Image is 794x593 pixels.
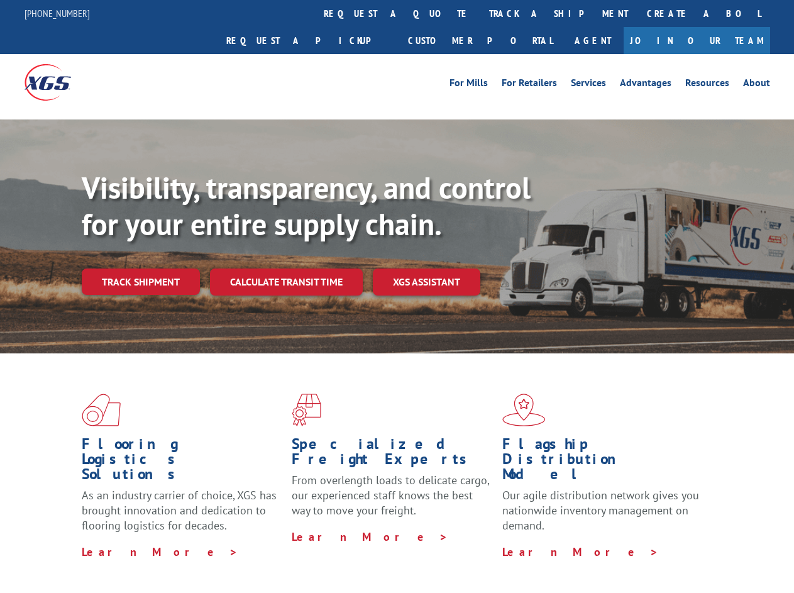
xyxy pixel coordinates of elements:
[399,27,562,54] a: Customer Portal
[292,436,492,473] h1: Specialized Freight Experts
[292,529,448,544] a: Learn More >
[217,27,399,54] a: Request a pickup
[292,394,321,426] img: xgs-icon-focused-on-flooring-red
[562,27,624,54] a: Agent
[449,78,488,92] a: For Mills
[571,78,606,92] a: Services
[25,7,90,19] a: [PHONE_NUMBER]
[82,269,200,295] a: Track shipment
[292,473,492,529] p: From overlength loads to delicate cargo, our experienced staff knows the best way to move your fr...
[502,488,699,533] span: Our agile distribution network gives you nationwide inventory management on demand.
[82,488,277,533] span: As an industry carrier of choice, XGS has brought innovation and dedication to flooring logistics...
[502,436,703,488] h1: Flagship Distribution Model
[373,269,480,296] a: XGS ASSISTANT
[620,78,671,92] a: Advantages
[743,78,770,92] a: About
[685,78,729,92] a: Resources
[82,545,238,559] a: Learn More >
[82,436,282,488] h1: Flooring Logistics Solutions
[624,27,770,54] a: Join Our Team
[502,545,659,559] a: Learn More >
[502,394,546,426] img: xgs-icon-flagship-distribution-model-red
[82,168,531,243] b: Visibility, transparency, and control for your entire supply chain.
[210,269,363,296] a: Calculate transit time
[82,394,121,426] img: xgs-icon-total-supply-chain-intelligence-red
[502,78,557,92] a: For Retailers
